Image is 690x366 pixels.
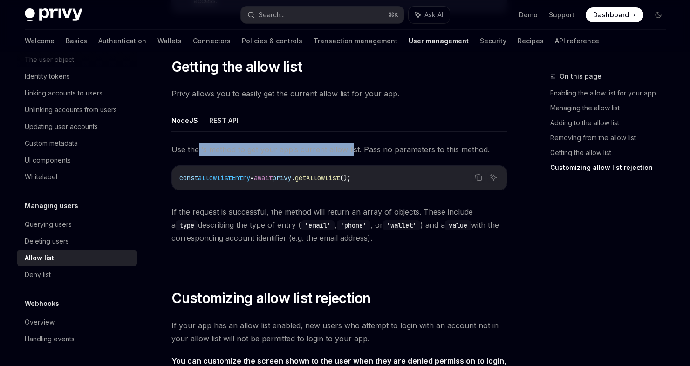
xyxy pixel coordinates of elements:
[259,9,285,20] div: Search...
[241,7,404,23] button: Search...⌘K
[25,8,82,21] img: dark logo
[291,174,295,182] span: .
[17,135,137,152] a: Custom metadata
[25,121,98,132] div: Updating user accounts
[25,104,117,115] div: Unlinking accounts from users
[25,171,57,183] div: Whitelabel
[17,68,137,85] a: Identity tokens
[17,152,137,169] a: UI components
[389,11,398,19] span: ⌘ K
[66,30,87,52] a: Basics
[383,220,420,230] code: 'wallet'
[550,86,673,101] a: Enabling the allow list for your app
[171,87,507,100] span: Privy allows you to easily get the current allow list for your app.
[171,205,507,244] span: If the request is successful, the method will return an array of objects. These include a describ...
[17,118,137,135] a: Updating user accounts
[25,155,71,166] div: UI components
[254,174,273,182] span: await
[314,30,397,52] a: Transaction management
[295,174,340,182] span: getAllowlist
[17,169,137,185] a: Whitelabel
[560,71,601,82] span: On this page
[487,171,499,183] button: Ask AI
[518,30,544,52] a: Recipes
[424,10,443,20] span: Ask AI
[193,30,231,52] a: Connectors
[409,30,469,52] a: User management
[550,101,673,115] a: Managing the allow list
[17,266,137,283] a: Deny list
[171,319,507,345] span: If your app has an allow list enabled, new users who attempt to login with an account not in your...
[17,85,137,102] a: Linking accounts to users
[586,7,643,22] a: Dashboard
[593,10,629,20] span: Dashboard
[17,233,137,250] a: Deleting users
[250,174,254,182] span: =
[242,30,302,52] a: Policies & controls
[176,220,198,230] code: type
[17,314,137,331] a: Overview
[472,171,485,183] button: Copy the contents from the code block
[301,220,335,230] code: 'email'
[17,216,137,233] a: Querying users
[209,109,239,131] button: REST API
[25,138,78,149] div: Custom metadata
[157,30,182,52] a: Wallets
[17,102,137,118] a: Unlinking accounts from users
[25,269,51,280] div: Deny list
[198,174,250,182] span: allowlistEntry
[25,30,55,52] a: Welcome
[409,7,450,23] button: Ask AI
[25,298,59,309] h5: Webhooks
[17,331,137,347] a: Handling events
[651,7,666,22] button: Toggle dark mode
[550,145,673,160] a: Getting the allow list
[480,30,506,52] a: Security
[273,174,291,182] span: privy
[171,109,198,131] button: NodeJS
[340,174,351,182] span: ();
[25,200,78,211] h5: Managing users
[25,333,75,345] div: Handling events
[25,88,102,99] div: Linking accounts to users
[171,290,371,306] span: Customizing allow list rejection
[25,252,54,264] div: Allow list
[550,130,673,145] a: Removing from the allow list
[171,58,302,75] span: Getting the allow list
[519,10,538,20] a: Demo
[550,160,673,175] a: Customizing allow list rejection
[25,71,70,82] div: Identity tokens
[555,30,599,52] a: API reference
[445,220,471,230] code: value
[25,219,72,230] div: Querying users
[179,174,198,182] span: const
[25,236,69,247] div: Deleting users
[25,317,55,328] div: Overview
[17,250,137,266] a: Allow list
[549,10,574,20] a: Support
[550,115,673,130] a: Adding to the allow list
[98,30,146,52] a: Authentication
[337,220,370,230] code: 'phone'
[171,143,507,156] span: Use the ‘s method to get your app’s current allow list. Pass no parameters to this method.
